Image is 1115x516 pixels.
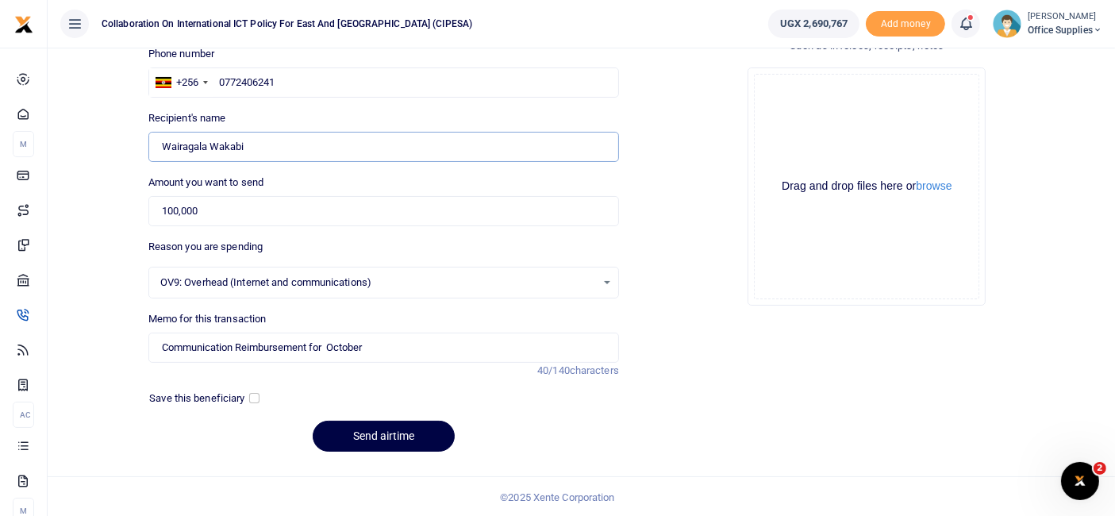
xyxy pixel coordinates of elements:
[148,175,263,191] label: Amount you want to send
[160,275,596,291] span: OV9: Overhead (Internet and communications)
[916,180,952,191] button: browse
[13,131,34,157] li: M
[537,364,570,376] span: 40/140
[780,16,848,32] span: UGX 2,690,767
[95,17,479,31] span: Collaboration on International ICT Policy For East and [GEOGRAPHIC_DATA] (CIPESA)
[148,67,619,98] input: Enter phone number
[866,17,945,29] a: Add money
[748,67,986,306] div: File Uploader
[148,196,619,226] input: UGX
[148,46,214,62] label: Phone number
[1061,462,1099,500] iframe: Intercom live chat
[866,11,945,37] li: Toup your wallet
[149,391,244,406] label: Save this beneficiary
[755,179,979,194] div: Drag and drop files here or
[993,10,1021,38] img: profile-user
[148,132,619,162] input: Loading name...
[993,10,1102,38] a: profile-user [PERSON_NAME] Office Supplies
[762,10,866,38] li: Wallet ballance
[570,364,619,376] span: characters
[14,17,33,29] a: logo-small logo-large logo-large
[148,333,619,363] input: Enter extra information
[1028,10,1102,24] small: [PERSON_NAME]
[768,10,859,38] a: UGX 2,690,767
[148,239,263,255] label: Reason you are spending
[176,75,198,90] div: +256
[313,421,455,452] button: Send airtime
[148,110,226,126] label: Recipient's name
[149,68,213,97] div: Uganda: +256
[1094,462,1106,475] span: 2
[13,402,34,428] li: Ac
[14,15,33,34] img: logo-small
[866,11,945,37] span: Add money
[1028,23,1102,37] span: Office Supplies
[148,311,267,327] label: Memo for this transaction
